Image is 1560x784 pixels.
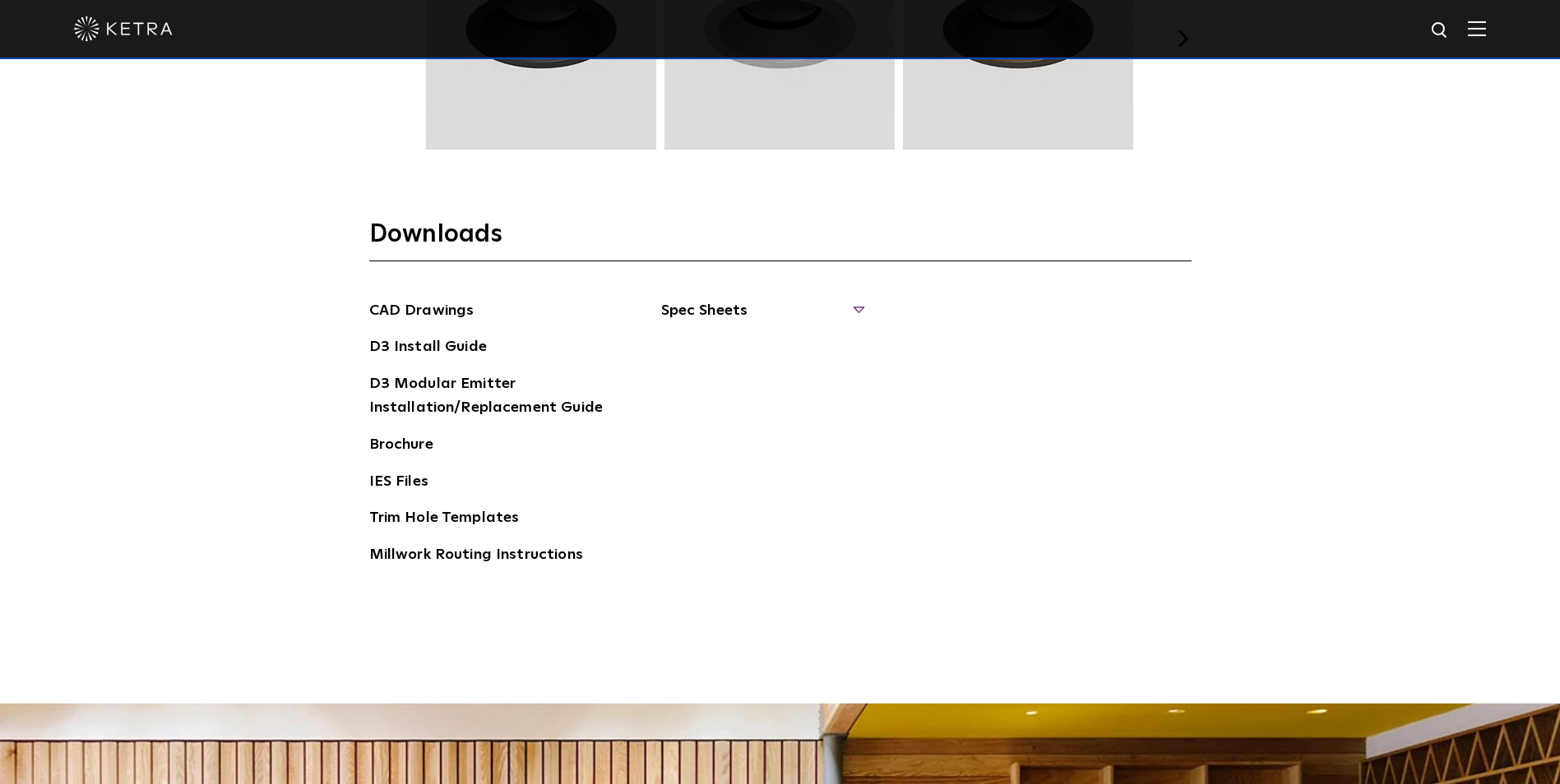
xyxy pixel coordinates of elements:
a: Trim Hole Templates [369,506,520,533]
a: Millwork Routing Instructions [369,543,583,570]
img: search icon [1430,21,1451,41]
span: Spec Sheets [661,299,863,335]
a: CAD Drawings [369,299,474,325]
a: Brochure [369,433,433,459]
a: IES Files [369,470,428,496]
a: D3 Install Guide [369,335,487,362]
h3: Downloads [369,219,1192,261]
img: ketra-logo-2019-white [74,16,173,41]
a: D3 Modular Emitter Installation/Replacement Guide [369,372,616,422]
img: Hamburger%20Nav.svg [1468,21,1486,36]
